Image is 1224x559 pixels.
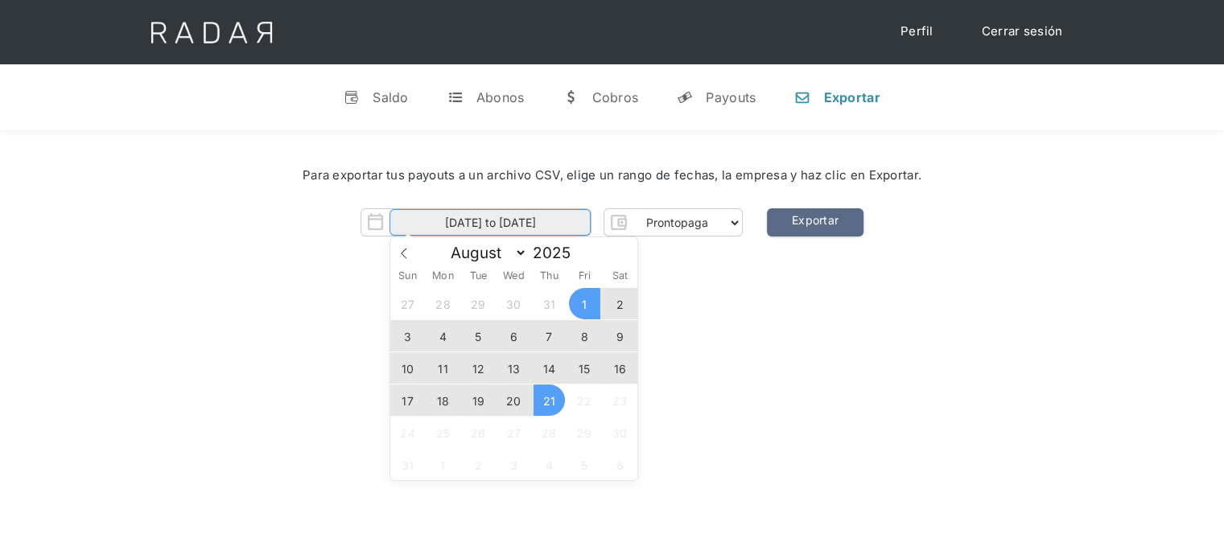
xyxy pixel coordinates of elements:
span: August 25, 2025 [427,417,459,448]
span: August 31, 2025 [392,449,423,480]
span: August 21, 2025 [534,384,565,416]
span: August 13, 2025 [498,352,530,384]
span: Fri [567,271,602,282]
a: Exportar [767,208,863,236]
span: August 9, 2025 [604,320,636,351]
span: September 6, 2025 [604,449,636,480]
span: August 3, 2025 [392,320,423,351]
span: August 27, 2025 [498,417,530,448]
div: Abonos [476,89,525,105]
span: August 15, 2025 [569,352,600,384]
span: September 4, 2025 [534,449,565,480]
span: July 28, 2025 [427,288,459,319]
div: Payouts [706,89,756,105]
span: August 4, 2025 [427,320,459,351]
span: July 27, 2025 [392,288,423,319]
span: August 20, 2025 [498,384,530,416]
div: Cobros [591,89,638,105]
span: August 16, 2025 [604,352,636,384]
div: v [344,89,360,105]
span: July 31, 2025 [534,288,565,319]
div: Para exportar tus payouts a un archivo CSV, elige un rango de fechas, la empresa y haz clic en Ex... [48,166,1176,185]
span: August 30, 2025 [604,417,636,448]
form: Form [361,208,743,236]
span: August 6, 2025 [498,320,530,351]
span: August 5, 2025 [463,320,494,351]
span: Thu [531,271,567,282]
div: Exportar [823,89,880,105]
a: Perfil [884,16,950,47]
span: September 1, 2025 [427,449,459,480]
span: September 2, 2025 [463,449,494,480]
span: August 1, 2025 [569,288,600,319]
span: July 29, 2025 [463,288,494,319]
span: August 17, 2025 [392,384,423,416]
div: Saldo [373,89,409,105]
span: Sat [602,271,637,282]
span: August 11, 2025 [427,352,459,384]
span: August 26, 2025 [463,417,494,448]
span: September 5, 2025 [569,449,600,480]
span: August 18, 2025 [427,384,459,416]
span: Tue [460,271,496,282]
span: Wed [496,271,531,282]
a: Cerrar sesión [966,16,1079,47]
div: n [794,89,810,105]
select: Month [442,243,527,263]
span: August 23, 2025 [604,384,636,416]
span: August 2, 2025 [604,288,636,319]
div: y [677,89,693,105]
span: August 8, 2025 [569,320,600,351]
span: August 14, 2025 [534,352,565,384]
span: August 22, 2025 [569,384,600,416]
span: August 12, 2025 [463,352,494,384]
span: August 28, 2025 [534,417,565,448]
span: August 7, 2025 [534,320,565,351]
span: Mon [425,271,460,282]
div: t [447,89,464,105]
input: Year [527,244,585,262]
span: September 3, 2025 [498,449,530,480]
span: August 29, 2025 [569,417,600,448]
div: w [563,89,579,105]
span: Sun [390,271,426,282]
span: August 10, 2025 [392,352,423,384]
span: August 19, 2025 [463,384,494,416]
span: July 30, 2025 [498,288,530,319]
span: August 24, 2025 [392,417,423,448]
